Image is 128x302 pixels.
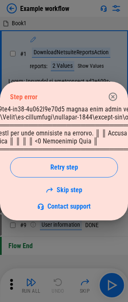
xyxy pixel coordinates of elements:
[50,164,78,171] span: Retry step
[37,203,44,210] img: Support
[10,105,118,210] div: Loremips do sitametcons ad6e253s-d02e-9te4-in38-4u062l9e70d5 magnaa enim admin veniamqUisn.exerci...
[10,93,37,101] div: Step error
[46,186,82,194] a: Skip step
[10,157,118,177] button: Retry step
[47,202,91,210] span: Contact support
